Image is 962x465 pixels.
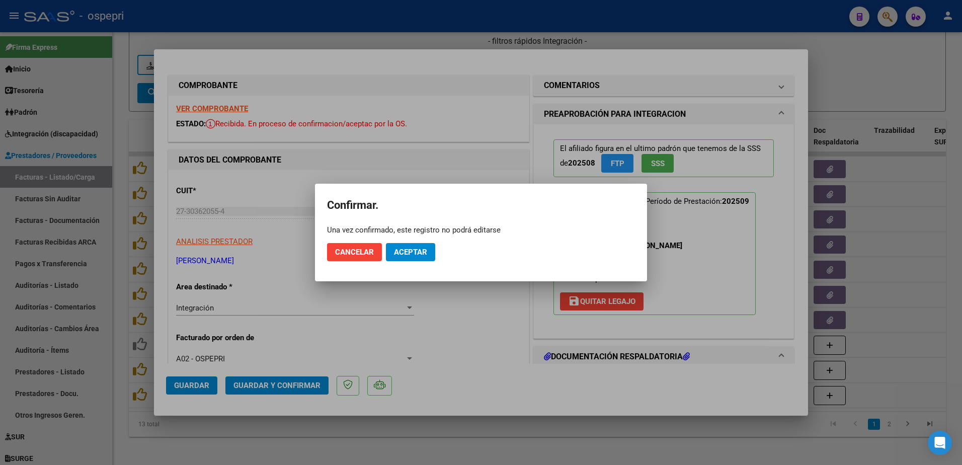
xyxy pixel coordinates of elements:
div: Una vez confirmado, este registro no podrá editarse [327,225,635,235]
span: Cancelar [335,248,374,257]
div: Open Intercom Messenger [928,431,952,455]
button: Aceptar [386,243,435,261]
button: Cancelar [327,243,382,261]
h2: Confirmar. [327,196,635,215]
span: Aceptar [394,248,427,257]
